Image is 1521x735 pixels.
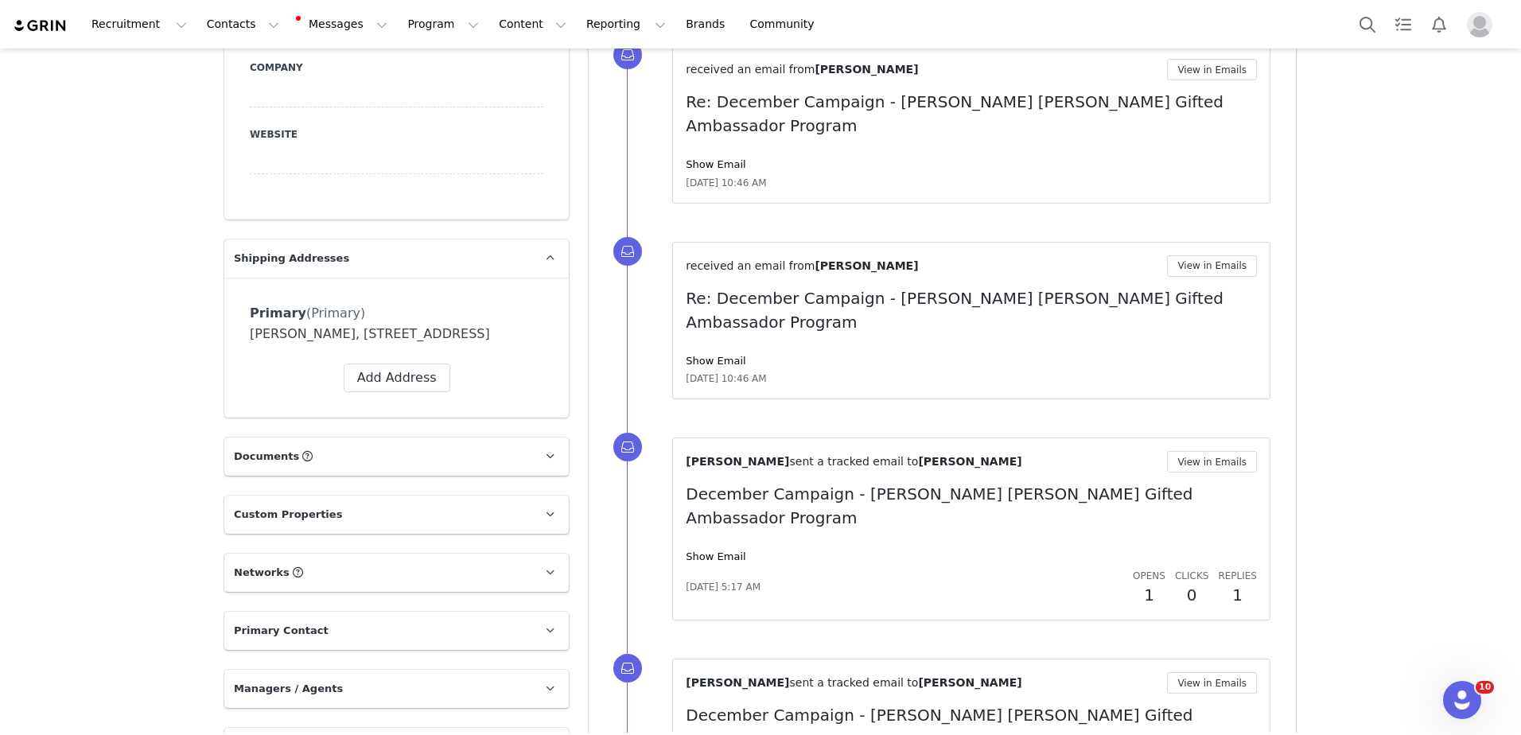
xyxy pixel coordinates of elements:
[686,158,745,170] a: Show Email
[1218,570,1257,581] span: Replies
[290,6,397,42] button: Messages
[344,364,450,392] button: Add Address
[686,550,745,562] a: Show Email
[1175,583,1208,607] h2: 0
[1133,570,1165,581] span: Opens
[686,90,1257,138] p: Re: December Campaign - [PERSON_NAME] [PERSON_NAME] Gifted Ambassador Program
[815,63,918,76] span: [PERSON_NAME]
[306,305,365,321] span: (Primary)
[686,63,815,76] span: received an email from
[62,717,205,729] a: How to manually add metrics
[686,176,766,190] span: [DATE] 10:46 AM
[91,384,520,401] li: Providing insights that can help boost your content's reach
[234,449,299,465] span: Documents
[28,146,520,163] p: Hi [PERSON_NAME],
[1443,681,1481,719] iframe: Intercom live chat
[13,18,68,33] img: grin logo
[1422,6,1457,42] button: Notifications
[6,54,542,80] p: Best x, Rachael
[234,623,329,639] span: Primary Contact
[234,507,342,523] span: Custom Properties
[250,127,543,142] label: Website
[686,286,1257,334] p: Re: December Campaign - [PERSON_NAME] [PERSON_NAME] Gifted Ambassador Program
[28,48,520,126] img: Grin
[234,565,290,581] span: Networks
[82,6,196,42] button: Recruitment
[1467,12,1492,37] img: placeholder-profile.jpg
[676,6,739,42] a: Brands
[577,6,675,42] button: Reporting
[789,455,918,468] span: sent a tracked email to
[815,259,918,272] span: [PERSON_NAME]
[686,676,789,689] span: [PERSON_NAME]
[1175,570,1208,581] span: Clicks
[60,412,520,429] p: How to Submit Your Metrics:
[250,325,543,344] div: [PERSON_NAME], [STREET_ADDRESS]
[686,355,745,367] a: Show Email
[28,484,520,535] p: Your participation is vital to maintaining the quality and accuracy of the data we use to support...
[686,259,815,272] span: received an email from
[91,367,520,384] li: Enhancing collaboration opportunities
[197,6,289,42] button: Contacts
[250,305,306,321] span: Primary
[91,440,520,457] li: Option 1: Manually enter the metrics into our platform UI.
[28,611,520,644] p: Cheers, The GRIN Team
[1167,59,1257,80] button: View in Emails
[91,247,209,278] a: [URL][DOMAIN_NAME]
[1476,681,1494,694] span: 10
[91,457,520,473] li: Option 2: Upload a screenshot of your metrics directly to our platform.
[789,676,918,689] span: sent a tracked email to
[6,6,542,19] p: Hi [PERSON_NAME],
[741,6,831,42] a: Community
[398,6,488,42] button: Program
[918,455,1021,468] span: [PERSON_NAME]
[6,30,542,43] p: Amazing, all noted! Thanks so much for sending this through. Appreciate it 😊
[1167,451,1257,472] button: View in Emails
[28,546,520,579] p: Thank you for your cooperation and continued collaboration. If you have any questions or need ass...
[1218,583,1257,607] h2: 1
[234,681,343,697] span: Managers / Agents
[30,687,205,704] p: Resources
[401,247,520,274] a: Upload Metrics
[918,676,1021,689] span: [PERSON_NAME]
[250,60,543,75] label: Company
[60,290,520,340] p: Why We Need Your Metrics: Providing your content metrics helps us ensure accurate reporting and a...
[686,455,789,468] span: [PERSON_NAME]
[489,6,576,42] button: Content
[1167,672,1257,694] button: View in Emails
[1167,255,1257,277] button: View in Emails
[1457,12,1508,37] button: Profile
[686,371,766,386] span: [DATE] 10:46 AM
[60,219,520,235] p: Content Collected: We have identified the following pieces of content you've recently created:
[234,251,349,266] span: Shipping Addresses
[1133,583,1165,607] h2: 1
[1386,6,1421,42] a: Tasks
[91,351,520,367] li: Tracking performance accurately
[1350,6,1385,42] button: Search
[686,580,760,594] span: [DATE] 5:17 AM
[686,482,1257,530] p: December Campaign - [PERSON_NAME] [PERSON_NAME] Gifted Ambassador Program
[28,174,520,208] p: We're reaching out to let you know that we've successfully collected your latest content, and now...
